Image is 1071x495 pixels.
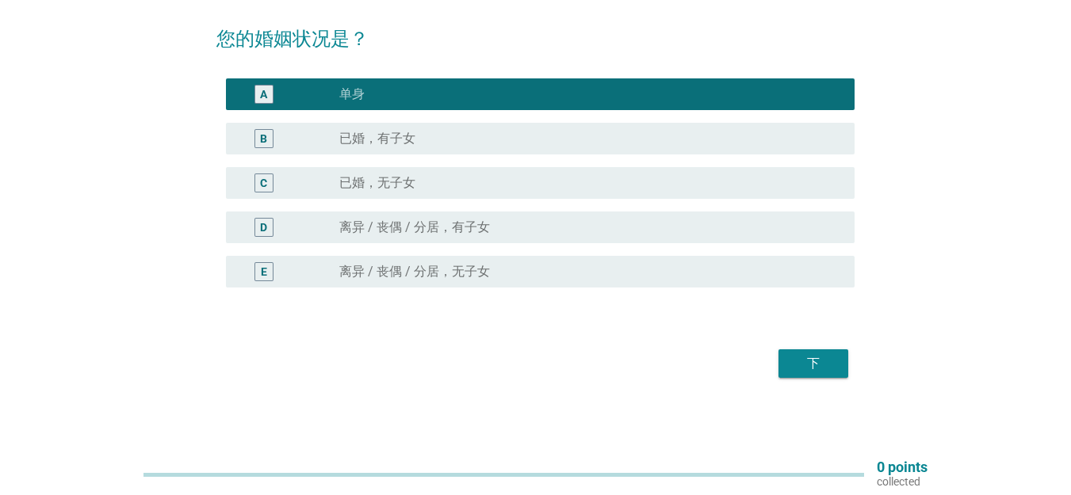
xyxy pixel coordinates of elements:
label: 已婚，无子女 [339,175,415,191]
h2: 您的婚姻状况是？ [216,9,855,53]
p: 0 points [877,460,928,474]
div: E [261,264,267,280]
label: 单身 [339,86,365,102]
div: C [260,175,267,192]
div: B [260,131,267,147]
label: 离异 / 丧偶 / 分居，无子女 [339,264,490,280]
p: collected [877,474,928,489]
label: 已婚，有子女 [339,131,415,147]
button: 下 [778,349,848,378]
div: A [260,86,267,103]
div: 下 [791,354,836,373]
div: D [260,219,267,236]
label: 离异 / 丧偶 / 分居，有子女 [339,219,490,235]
